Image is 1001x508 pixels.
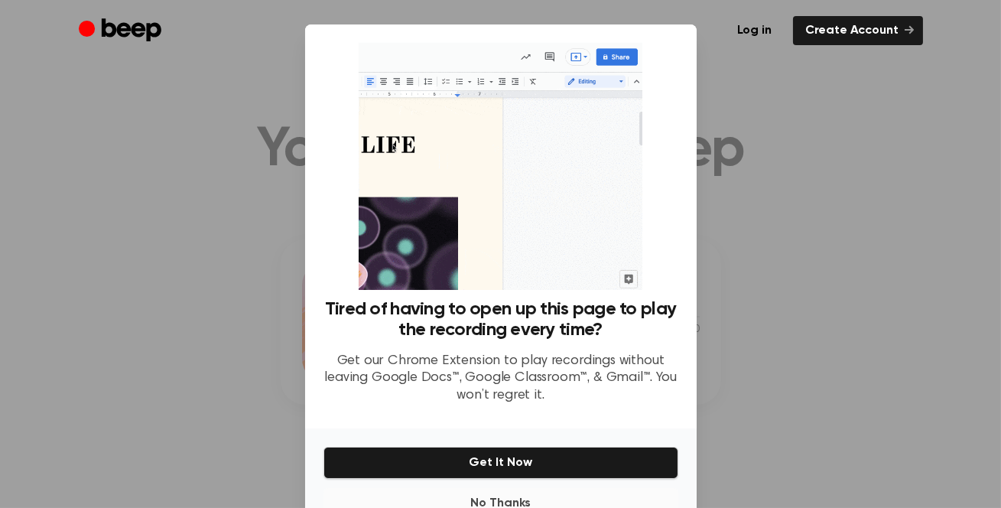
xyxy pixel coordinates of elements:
img: Beep extension in action [359,43,642,290]
a: Log in [725,16,784,45]
a: Beep [79,16,165,46]
p: Get our Chrome Extension to play recordings without leaving Google Docs™, Google Classroom™, & Gm... [323,353,678,405]
a: Create Account [793,16,923,45]
h3: Tired of having to open up this page to play the recording every time? [323,299,678,340]
button: Get It Now [323,447,678,479]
